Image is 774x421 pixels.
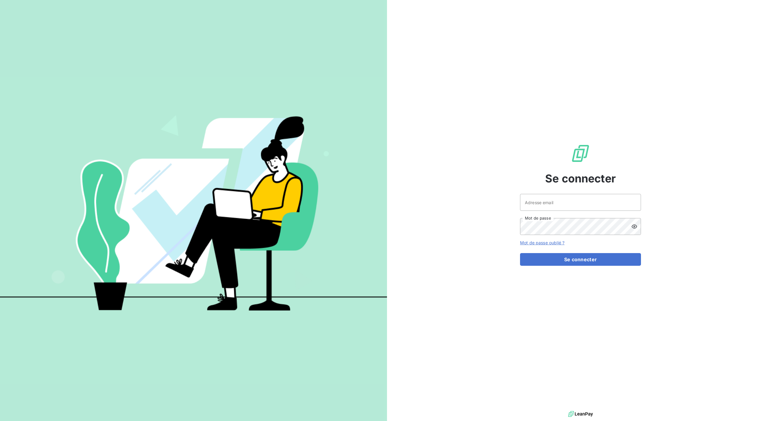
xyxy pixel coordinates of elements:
[545,170,616,187] span: Se connecter
[571,144,590,163] img: Logo LeanPay
[520,253,641,266] button: Se connecter
[520,240,564,245] a: Mot de passe oublié ?
[568,410,593,419] img: logo
[520,194,641,211] input: placeholder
